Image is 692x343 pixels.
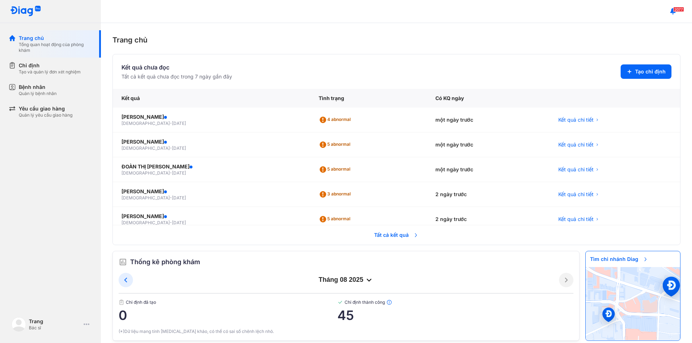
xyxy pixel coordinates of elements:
span: - [170,195,172,200]
button: Tạo chỉ định [621,64,671,79]
span: [DEMOGRAPHIC_DATA] [121,220,170,225]
span: Kết quả chi tiết [558,141,594,148]
div: Kết quả [113,89,310,108]
span: Kết quả chi tiết [558,191,594,198]
div: Chỉ định [19,62,81,69]
span: 45 [337,308,573,322]
span: [DATE] [172,170,186,176]
div: ĐOÀN THỊ [PERSON_NAME] [121,163,301,170]
div: Kết quả chưa đọc [121,63,232,72]
div: Tổng quan hoạt động của phòng khám [19,42,92,53]
div: Có KQ ngày [427,89,550,108]
div: Bệnh nhân [19,84,57,91]
div: 2 ngày trước [427,207,550,232]
div: tháng 08 2025 [133,276,559,284]
div: Quản lý yêu cầu giao hàng [19,112,72,118]
span: Tìm chi nhánh Diag [586,251,653,267]
span: Thống kê phòng khám [130,257,200,267]
span: [DEMOGRAPHIC_DATA] [121,170,170,176]
span: Kết quả chi tiết [558,116,594,123]
span: [DEMOGRAPHIC_DATA] [121,121,170,126]
div: (*)Dữ liệu mang tính [MEDICAL_DATA] khảo, có thể có sai số chênh lệch nhỏ. [119,328,573,335]
span: [DATE] [172,195,186,200]
span: - [170,220,172,225]
span: - [170,145,172,151]
img: logo [12,317,26,331]
img: info.7e716105.svg [386,299,392,305]
span: Chỉ định thành công [337,299,573,305]
span: [DATE] [172,220,186,225]
span: - [170,121,172,126]
span: [DEMOGRAPHIC_DATA] [121,145,170,151]
div: Trang chủ [112,35,680,45]
div: một ngày trước [427,157,550,182]
img: checked-green.01cc79e0.svg [337,299,343,305]
div: Tình trạng [310,89,427,108]
span: [DATE] [172,121,186,126]
div: 5 abnormal [319,139,353,150]
span: Chỉ định đã tạo [119,299,337,305]
div: 5 abnormal [319,213,353,225]
span: - [170,170,172,176]
span: Kết quả chi tiết [558,216,594,223]
div: một ngày trước [427,108,550,132]
span: Tất cả kết quả [370,227,423,243]
div: Quản lý bệnh nhân [19,91,57,96]
span: [DATE] [172,145,186,151]
img: logo [10,6,41,17]
div: [PERSON_NAME] [121,138,301,145]
div: Trang chủ [19,35,92,42]
div: Yêu cầu giao hàng [19,105,72,112]
div: 4 abnormal [319,114,354,126]
div: Trang [29,318,81,325]
div: [PERSON_NAME] [121,188,301,195]
div: [PERSON_NAME] [121,113,301,121]
div: Tạo và quản lý đơn xét nghiệm [19,69,81,75]
span: 0 [119,308,337,322]
div: [PERSON_NAME] [121,213,301,220]
div: 2 ngày trước [427,182,550,207]
span: 2077 [673,7,684,12]
span: [DEMOGRAPHIC_DATA] [121,195,170,200]
span: Tạo chỉ định [635,68,666,75]
div: Bác sĩ [29,325,81,331]
div: Tất cả kết quả chưa đọc trong 7 ngày gần đây [121,73,232,80]
div: một ngày trước [427,132,550,157]
div: 3 abnormal [319,189,354,200]
img: order.5a6da16c.svg [119,258,127,266]
img: document.50c4cfd0.svg [119,299,124,305]
span: Kết quả chi tiết [558,166,594,173]
div: 5 abnormal [319,164,353,175]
